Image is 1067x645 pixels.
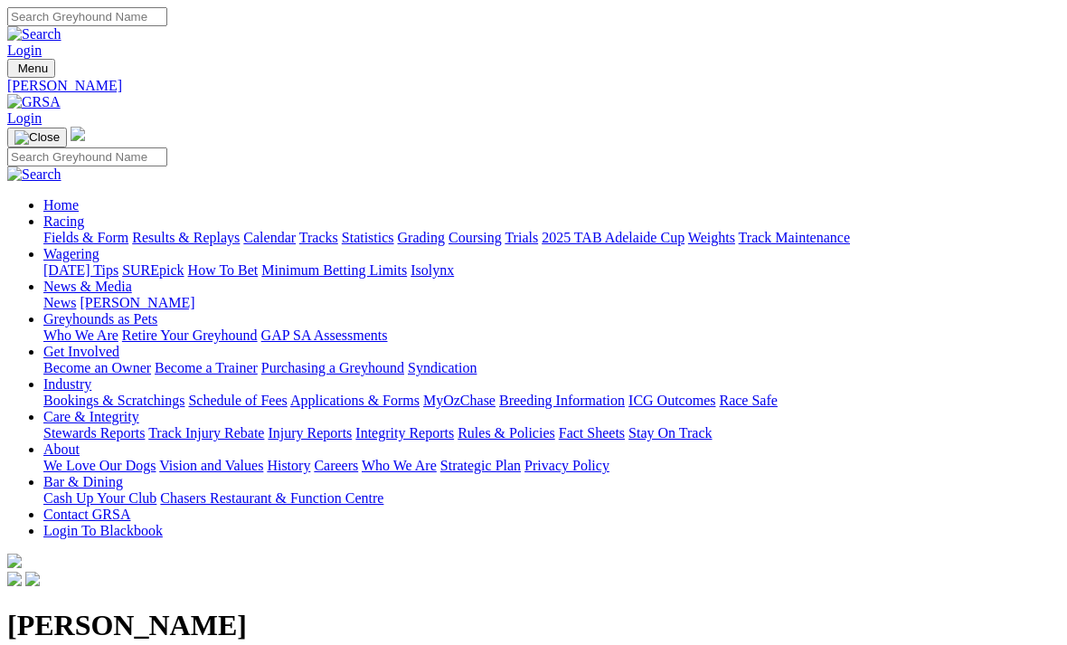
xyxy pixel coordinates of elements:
img: Close [14,130,60,145]
a: Purchasing a Greyhound [261,360,404,375]
a: Login [7,110,42,126]
a: Injury Reports [268,425,352,441]
a: Vision and Values [159,458,263,473]
a: Track Injury Rebate [148,425,264,441]
img: Search [7,26,61,43]
a: Calendar [243,230,296,245]
img: Search [7,166,61,183]
a: Integrity Reports [355,425,454,441]
div: Industry [43,393,1060,409]
a: Greyhounds as Pets [43,311,157,327]
a: Grading [398,230,445,245]
img: logo-grsa-white.png [7,554,22,568]
a: SUREpick [122,262,184,278]
a: Weights [688,230,735,245]
a: Schedule of Fees [188,393,287,408]
a: Cash Up Your Club [43,490,156,506]
a: Fact Sheets [559,425,625,441]
a: Track Maintenance [739,230,850,245]
a: Strategic Plan [440,458,521,473]
a: Race Safe [719,393,777,408]
a: Coursing [449,230,502,245]
a: Stewards Reports [43,425,145,441]
a: We Love Our Dogs [43,458,156,473]
a: Breeding Information [499,393,625,408]
span: Menu [18,62,48,75]
input: Search [7,7,167,26]
a: Statistics [342,230,394,245]
a: Tracks [299,230,338,245]
a: Become an Owner [43,360,151,375]
a: Care & Integrity [43,409,139,424]
div: Care & Integrity [43,425,1060,441]
div: About [43,458,1060,474]
a: Minimum Betting Limits [261,262,407,278]
a: MyOzChase [423,393,496,408]
a: Bar & Dining [43,474,123,489]
input: Search [7,147,167,166]
a: Who We Are [362,458,437,473]
a: [DATE] Tips [43,262,118,278]
a: Retire Your Greyhound [122,327,258,343]
a: History [267,458,310,473]
a: Become a Trainer [155,360,258,375]
a: Applications & Forms [290,393,420,408]
a: Careers [314,458,358,473]
a: Login [7,43,42,58]
a: How To Bet [188,262,259,278]
a: Results & Replays [132,230,240,245]
div: Bar & Dining [43,490,1060,507]
a: Home [43,197,79,213]
a: Chasers Restaurant & Function Centre [160,490,383,506]
div: Racing [43,230,1060,246]
a: Isolynx [411,262,454,278]
div: Wagering [43,262,1060,279]
a: Syndication [408,360,477,375]
a: Racing [43,213,84,229]
a: Fields & Form [43,230,128,245]
a: [PERSON_NAME] [80,295,194,310]
a: Privacy Policy [524,458,609,473]
a: Bookings & Scratchings [43,393,184,408]
button: Toggle navigation [7,128,67,147]
a: Stay On Track [628,425,712,441]
a: About [43,441,80,457]
a: Login To Blackbook [43,523,163,538]
button: Toggle navigation [7,59,55,78]
img: logo-grsa-white.png [71,127,85,141]
a: Trials [505,230,538,245]
a: News [43,295,76,310]
div: Greyhounds as Pets [43,327,1060,344]
a: News & Media [43,279,132,294]
a: Get Involved [43,344,119,359]
img: GRSA [7,94,61,110]
a: Wagering [43,246,99,261]
a: [PERSON_NAME] [7,78,1060,94]
div: News & Media [43,295,1060,311]
a: Industry [43,376,91,392]
a: Who We Are [43,327,118,343]
a: ICG Outcomes [628,393,715,408]
img: twitter.svg [25,572,40,586]
a: GAP SA Assessments [261,327,388,343]
a: Rules & Policies [458,425,555,441]
h1: [PERSON_NAME] [7,609,1060,642]
a: 2025 TAB Adelaide Cup [542,230,685,245]
div: Get Involved [43,360,1060,376]
img: facebook.svg [7,572,22,586]
a: Contact GRSA [43,507,130,522]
